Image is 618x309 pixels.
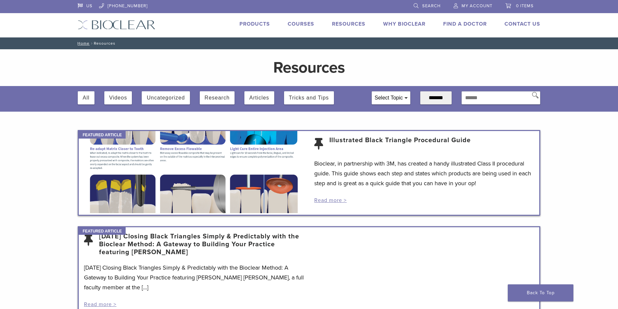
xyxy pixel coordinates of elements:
button: Videos [109,91,127,104]
a: Contact Us [505,21,540,27]
a: Products [239,21,270,27]
button: Uncategorized [147,91,185,104]
button: All [83,91,90,104]
a: Courses [288,21,314,27]
a: Find A Doctor [443,21,487,27]
nav: Resources [73,37,545,49]
img: Bioclear [78,20,155,30]
a: Back To Top [508,284,573,301]
a: Read more > [314,197,347,204]
button: Tricks and Tips [289,91,329,104]
h1: Resources [156,60,462,76]
div: Select Topic [372,92,410,104]
span: My Account [462,3,492,9]
a: Illustrated Black Triangle Procedural Guide [329,136,471,152]
p: Bioclear, in partnership with 3M, has created a handy illustrated Class II procedural guide. This... [314,159,534,188]
a: [DATE] Closing Black Triangles Simply & Predictably with the Bioclear Method: A Gateway to Buildi... [99,232,304,256]
a: Resources [332,21,365,27]
span: / [90,42,94,45]
button: Articles [249,91,269,104]
a: Home [75,41,90,46]
span: Search [422,3,441,9]
button: Research [205,91,230,104]
span: 0 items [516,3,534,9]
p: [DATE] Closing Black Triangles Simply & Predictably with the Bioclear Method: A Gateway to Buildi... [84,263,304,292]
a: Why Bioclear [383,21,425,27]
a: Read more > [84,301,116,308]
